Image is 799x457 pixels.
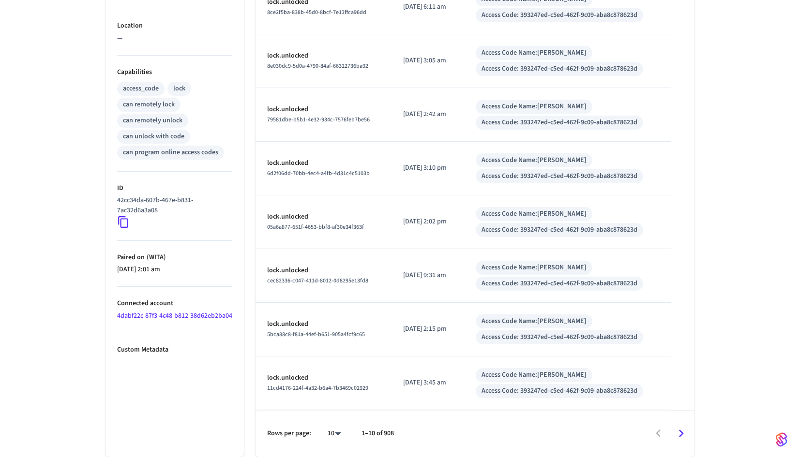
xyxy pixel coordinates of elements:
[482,316,587,326] div: Access Code Name: [PERSON_NAME]
[482,118,637,128] div: Access Code: 393247ed-c5ed-462f-9c09-aba8c878623d
[482,279,637,289] div: Access Code: 393247ed-c5ed-462f-9c09-aba8c878623d
[267,277,368,285] span: cec82336-c047-411d-8012-0d8295e13fd8
[323,427,346,441] div: 10
[267,330,365,339] span: 5bca88c8-f81a-44ef-b651-905a4fcf9c65
[403,56,452,66] p: [DATE] 3:05 am
[482,48,587,58] div: Access Code Name: [PERSON_NAME]
[482,386,637,396] div: Access Code: 393247ed-c5ed-462f-9c09-aba8c878623d
[117,195,228,216] p: 42cc34da-607b-467e-b831-7ac32d6a3a08
[482,10,637,20] div: Access Code: 393247ed-c5ed-462f-9c09-aba8c878623d
[403,163,452,173] p: [DATE] 3:10 pm
[117,183,232,193] p: ID
[482,332,637,342] div: Access Code: 393247ed-c5ed-462f-9c09-aba8c878623d
[117,33,232,44] p: —
[267,384,368,392] span: 11cd4176-224f-4a32-b6a4-7b3469c02929
[267,223,364,231] span: 05a6a877-651f-4653-bbf8-af30e34f363f
[403,378,452,388] p: [DATE] 3:45 am
[482,263,587,273] div: Access Code Name: [PERSON_NAME]
[267,428,311,439] p: Rows per page:
[267,62,368,70] span: 8e030dc9-5d0a-4790-84af-66322736ba92
[117,345,232,355] p: Custom Metadata
[403,2,452,12] p: [DATE] 6:11 am
[482,155,587,165] div: Access Code Name: [PERSON_NAME]
[482,225,637,235] div: Access Code: 393247ed-c5ed-462f-9c09-aba8c878623d
[173,84,185,94] div: lock
[267,51,380,61] p: lock.unlocked
[403,217,452,227] p: [DATE] 2:02 pm
[362,428,394,439] p: 1–10 of 908
[482,102,587,112] div: Access Code Name: [PERSON_NAME]
[267,8,366,16] span: 8ce2f5ba-838b-45d0-8bcf-7e13ffca96dd
[267,116,370,124] span: 79581dbe-b5b1-4e32-934c-7576feb7be56
[123,132,184,142] div: can unlock with code
[267,169,370,177] span: 6d2f06dd-70bb-4ec4-a4fb-4d31c4c5103b
[267,319,380,329] p: lock.unlocked
[145,252,166,262] span: ( WITA )
[123,100,175,110] div: can remotely lock
[117,311,232,321] a: 4dabf22c-87f3-4c48-b812-38d62eb2ba04
[403,270,452,280] p: [DATE] 9:31 am
[482,370,587,380] div: Access Code Name: [PERSON_NAME]
[117,298,232,309] p: Connected account
[123,84,159,94] div: access_code
[482,209,587,219] div: Access Code Name: [PERSON_NAME]
[117,67,232,77] p: Capabilities
[267,373,380,383] p: lock.unlocked
[403,109,452,119] p: [DATE] 2:42 am
[123,147,218,158] div: can program online access codes
[670,422,693,445] button: Go to next page
[267,265,380,276] p: lock.unlocked
[776,432,787,447] img: SeamLogoGradient.69752ec5.svg
[117,252,232,263] p: Paired on
[403,324,452,334] p: [DATE] 2:15 pm
[267,158,380,168] p: lock.unlocked
[267,104,380,115] p: lock.unlocked
[123,116,182,126] div: can remotely unlock
[267,212,380,222] p: lock.unlocked
[482,171,637,181] div: Access Code: 393247ed-c5ed-462f-9c09-aba8c878623d
[482,64,637,74] div: Access Code: 393247ed-c5ed-462f-9c09-aba8c878623d
[117,265,232,275] p: [DATE] 2:01 am
[117,21,232,31] p: Location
